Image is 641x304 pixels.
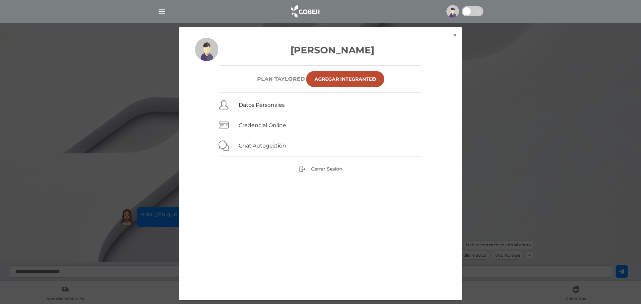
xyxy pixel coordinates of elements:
img: profile-placeholder.svg [446,5,459,18]
h6: Plan TAYLORED [257,76,305,82]
img: Cober_menu-lines-white.svg [158,7,166,16]
a: Datos Personales [239,102,285,108]
a: Agregar Integrante [306,71,384,87]
img: sign-out.png [299,166,306,173]
a: Credencial Online [239,122,286,128]
h3: [PERSON_NAME] [195,43,446,57]
img: profile-placeholder.svg [195,38,218,61]
a: Cerrar Sesión [299,166,342,172]
span: Cerrar Sesión [311,166,342,172]
button: × [448,27,462,44]
img: logo_cober_home-white.png [287,3,323,19]
a: Chat Autogestión [239,142,286,149]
